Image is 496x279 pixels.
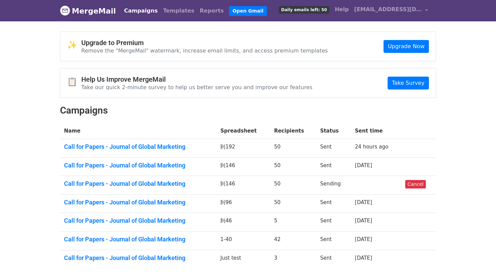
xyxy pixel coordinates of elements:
a: [DATE] [355,162,372,168]
h2: Campaigns [60,105,436,116]
td: Sent [316,194,351,213]
td: 到192 [216,139,270,158]
h4: Upgrade to Premium [81,39,328,47]
td: Sent [316,213,351,232]
a: Call for Papers - Journal of Global Marketing [64,217,212,224]
a: Help [332,3,351,16]
td: 到146 [216,157,270,176]
td: 到46 [216,213,270,232]
th: Status [316,123,351,139]
a: Templates [160,4,197,18]
td: 50 [270,157,316,176]
th: Sent time [351,123,401,139]
a: Open Gmail [229,6,267,16]
span: 📋 [67,77,81,87]
a: Reports [197,4,227,18]
a: [DATE] [355,218,372,224]
td: Sent [316,250,351,268]
h4: Help Us Improve MergeMail [81,75,312,83]
a: [EMAIL_ADDRESS][DOMAIN_NAME] [351,3,431,19]
a: Daily emails left: 50 [276,3,332,16]
a: Call for Papers - Journal of Global Marketing [64,162,212,169]
a: 24 hours ago [355,144,389,150]
span: Daily emails left: 50 [279,6,329,14]
p: Remove the "MergeMail" watermark, increase email limits, and access premium templates [81,47,328,54]
td: Sent [316,157,351,176]
th: Name [60,123,216,139]
td: Sending [316,176,351,195]
a: Call for Papers - Journal of Global Marketing [64,236,212,243]
td: Sent [316,139,351,158]
a: Call for Papers - Journal of Global Marketing [64,254,212,262]
a: [DATE] [355,255,372,261]
a: Take Survey [388,77,429,89]
span: ✨ [67,40,81,50]
span: [EMAIL_ADDRESS][DOMAIN_NAME] [354,5,422,14]
th: Recipients [270,123,316,139]
a: Call for Papers - Journal of Global Marketing [64,143,212,151]
td: Just test [216,250,270,268]
td: 42 [270,232,316,250]
p: Take our quick 2-minute survey to help us better serve you and improve our features [81,84,312,91]
a: Upgrade Now [384,40,429,53]
img: MergeMail logo [60,5,70,16]
a: Call for Papers - Journal of Global Marketing [64,180,212,187]
td: 到96 [216,194,270,213]
a: [DATE] [355,236,372,242]
a: Call for Papers - Journal of Global Marketing [64,199,212,206]
th: Spreadsheet [216,123,270,139]
td: 到146 [216,176,270,195]
td: 50 [270,176,316,195]
td: 50 [270,194,316,213]
a: Campaigns [121,4,160,18]
a: [DATE] [355,199,372,205]
td: Sent [316,232,351,250]
td: 5 [270,213,316,232]
a: MergeMail [60,4,116,18]
a: Cancel [405,180,426,188]
td: 3 [270,250,316,268]
td: 1-40 [216,232,270,250]
td: 50 [270,139,316,158]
